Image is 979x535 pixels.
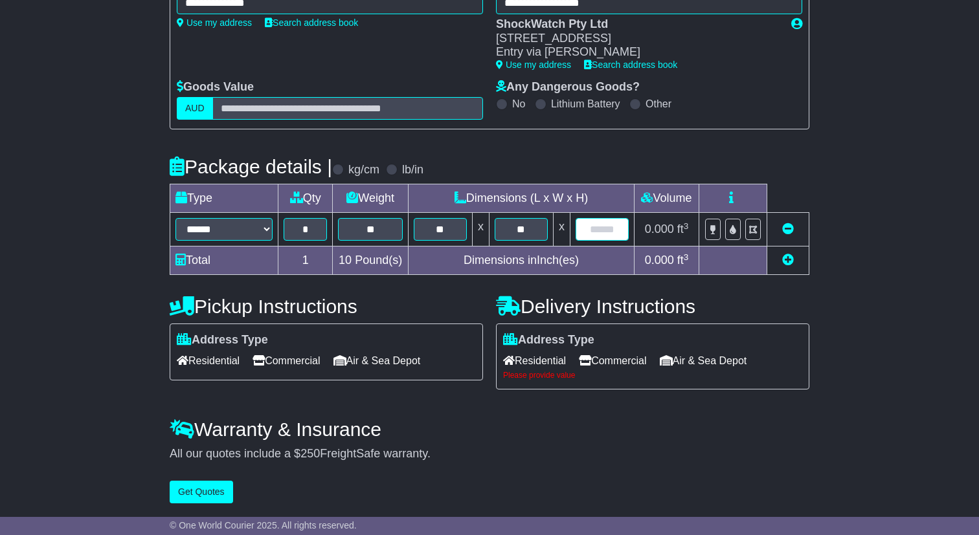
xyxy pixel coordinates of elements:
[348,163,379,177] label: kg/cm
[496,32,778,46] div: [STREET_ADDRESS]
[503,371,802,380] div: Please provide value
[496,17,778,32] div: ShockWatch Pty Ltd
[553,213,570,246] td: x
[278,184,333,213] td: Qty
[496,80,640,94] label: Any Dangerous Goods?
[253,351,320,371] span: Commercial
[496,60,571,70] a: Use my address
[170,447,809,461] div: All our quotes include a $ FreightSafe warranty.
[170,246,278,275] td: Total
[551,98,620,110] label: Lithium Battery
[496,296,809,317] h4: Delivery Instructions
[170,184,278,213] td: Type
[170,296,483,317] h4: Pickup Instructions
[782,254,794,267] a: Add new item
[579,351,646,371] span: Commercial
[333,351,421,371] span: Air & Sea Depot
[512,98,525,110] label: No
[496,45,778,60] div: Entry via [PERSON_NAME]
[409,246,635,275] td: Dimensions in Inch(es)
[177,97,213,120] label: AUD
[660,351,747,371] span: Air & Sea Depot
[170,520,357,530] span: © One World Courier 2025. All rights reserved.
[782,223,794,235] a: Remove this item
[278,246,333,275] td: 1
[333,246,409,275] td: Pound(s)
[472,213,489,246] td: x
[584,60,677,70] a: Search address book
[177,17,252,28] a: Use my address
[645,254,674,267] span: 0.000
[409,184,635,213] td: Dimensions (L x W x H)
[645,223,674,235] span: 0.000
[170,419,809,440] h4: Warranty & Insurance
[677,223,689,235] span: ft
[684,252,689,262] sup: 3
[646,98,671,110] label: Other
[265,17,358,28] a: Search address book
[177,351,240,371] span: Residential
[503,333,594,347] label: Address Type
[402,163,423,177] label: lb/in
[177,333,268,347] label: Address Type
[333,184,409,213] td: Weight
[677,254,689,267] span: ft
[177,80,254,94] label: Goods Value
[170,156,332,177] h4: Package details |
[503,351,566,371] span: Residential
[300,447,320,460] span: 250
[339,254,352,267] span: 10
[684,221,689,231] sup: 3
[170,481,233,503] button: Get Quotes
[634,184,699,213] td: Volume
